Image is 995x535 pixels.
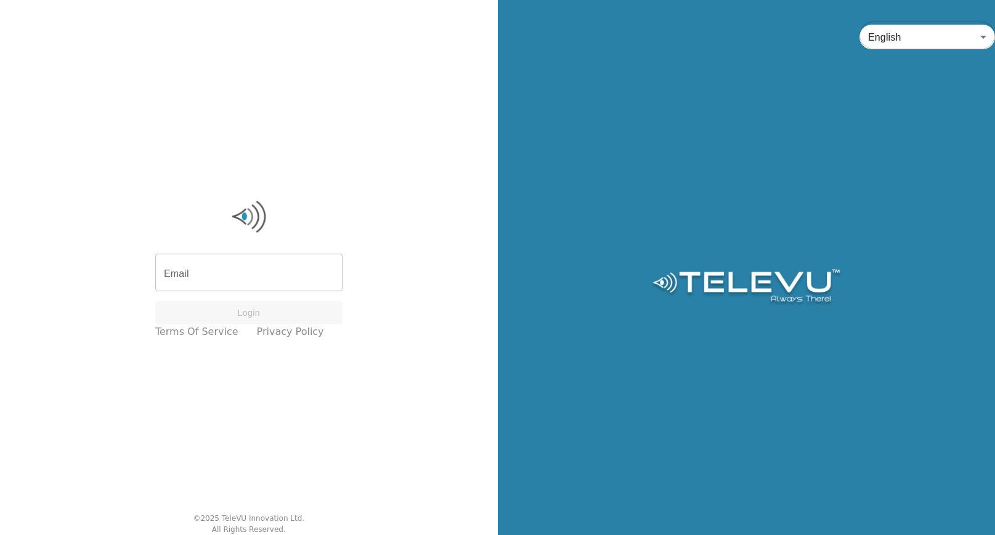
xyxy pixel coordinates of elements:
a: Terms of Service [155,324,238,339]
img: Logo [155,198,343,235]
div: All Rights Reserved. [212,524,286,535]
img: Logo [651,269,842,306]
a: Privacy Policy [257,324,324,339]
div: © 2025 TeleVU Innovation Ltd. [193,513,304,524]
div: English [859,20,995,54]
